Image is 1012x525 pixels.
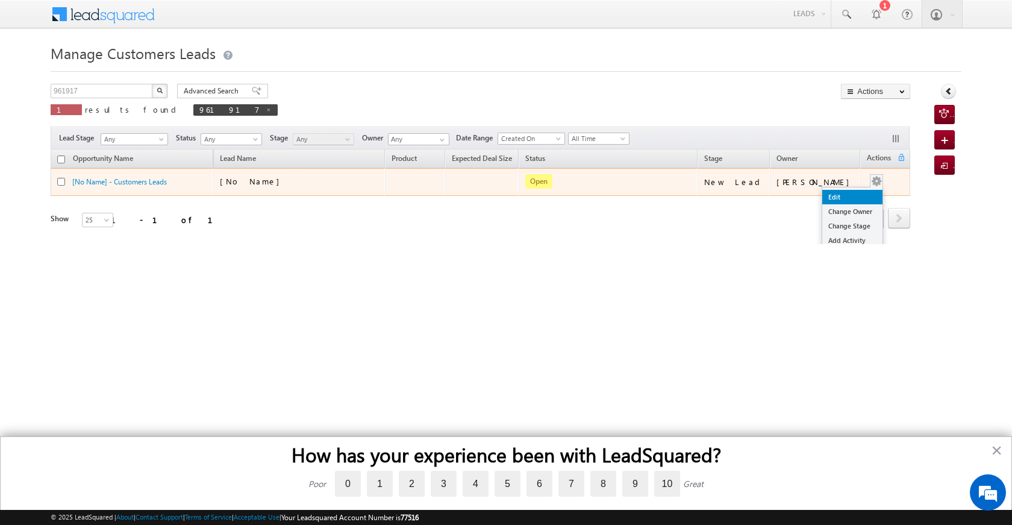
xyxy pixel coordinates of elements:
span: Stage [704,154,722,163]
div: Chat with us now [63,63,202,79]
span: Any [101,134,164,145]
a: Terms of Service [185,513,232,521]
span: Actions [861,151,897,167]
label: 6 [526,471,552,497]
span: Your Leadsquared Account Number is [281,513,419,522]
span: Owner [776,154,798,163]
label: 0 [335,471,361,497]
span: Opportunity Name [73,154,133,163]
div: Great [683,478,704,489]
div: Show [51,213,72,224]
label: 3 [431,471,457,497]
span: [No Name] [220,176,286,186]
span: 1 [57,104,76,115]
a: Change Owner [822,204,882,219]
em: Start Chat [164,371,219,388]
span: Lead Name [214,152,262,168]
span: results found [85,104,181,115]
span: Advanced Search [184,86,242,96]
span: next [888,208,910,228]
a: Edit [822,190,882,204]
a: Change Stage [822,219,882,233]
textarea: Type your message and hit 'Enter' [16,112,220,361]
span: Created On [498,133,561,144]
a: Contact Support [136,513,183,521]
a: [No Name] - Customers Leads [72,177,167,186]
img: d_60004797649_company_0_60004797649 [20,63,51,79]
span: Stage [270,133,293,143]
label: 5 [495,471,520,497]
div: Minimize live chat window [198,6,226,35]
span: All Time [569,133,626,144]
span: Date Range [456,133,498,143]
span: Open [525,174,552,189]
input: Check all records [57,156,65,163]
span: Product [392,154,417,163]
img: Search [157,87,163,93]
a: About [116,513,134,521]
a: Acceptable Use [234,513,280,521]
span: 25 [83,215,114,225]
button: Close [991,441,1002,460]
label: 2 [399,471,425,497]
div: 1 - 1 of 1 [111,213,227,227]
span: Any [293,134,351,145]
a: Add Activity [822,233,882,248]
span: Lead Stage [59,133,99,143]
label: 4 [463,471,489,497]
span: Expected Deal Size [452,154,512,163]
button: Actions [841,84,910,99]
input: Type to Search [388,133,449,145]
span: Manage Customers Leads [51,43,216,63]
span: © 2025 LeadSquared | | | | | [51,512,419,523]
label: 8 [590,471,616,497]
span: Status [176,133,201,143]
label: 10 [654,471,680,497]
label: 7 [558,471,584,497]
span: Any [201,134,258,145]
h2: How has your experience been with LeadSquared? [25,443,987,466]
div: New Lead [704,177,764,187]
div: [PERSON_NAME] [776,177,855,187]
label: 9 [622,471,648,497]
span: 77516 [401,513,419,522]
span: Owner [362,133,388,143]
label: 1 [367,471,393,497]
a: Show All Items [433,134,448,146]
div: Poor [308,478,326,489]
a: Status [519,152,551,168]
span: 961917 [199,104,260,115]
